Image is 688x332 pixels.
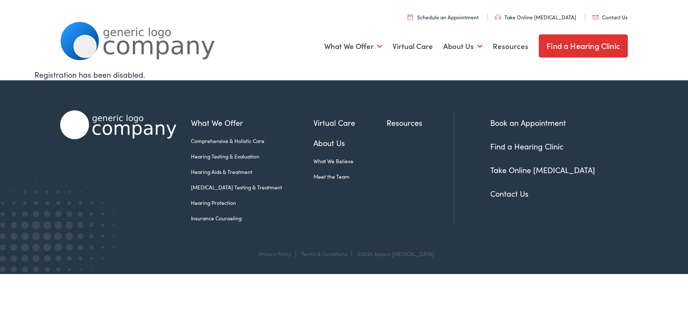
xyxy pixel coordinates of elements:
a: Take Online [MEDICAL_DATA] [490,164,595,175]
a: What We Offer [191,117,313,128]
a: About Us [443,30,482,62]
a: Hearing Aids & Treatment [191,168,313,176]
a: Privacy Policy [259,250,291,257]
a: Terms & Conditions [301,250,347,257]
img: utility icon [495,15,501,20]
a: Meet the Team [313,173,387,180]
a: Insurance Counseling [191,214,313,222]
a: Find a Hearing Clinic [490,141,563,152]
a: Virtual Care [313,117,387,128]
a: What We Believe [313,157,387,165]
a: Take Online [MEDICAL_DATA] [495,13,576,21]
a: Contact Us [593,13,627,21]
a: Hearing Protection [191,199,313,207]
a: Contact Us [490,188,528,199]
div: Registration has been disabled. [34,69,654,80]
a: About Us [313,137,387,149]
a: Resources [493,30,528,62]
a: Find a Hearing Clinic [539,34,628,58]
div: ©2025 Alpaca [MEDICAL_DATA] [353,251,434,257]
a: Schedule an Appointment [408,13,479,21]
a: Virtual Care [393,30,433,62]
a: Comprehensive & Holistic Care [191,137,313,145]
a: [MEDICAL_DATA] Testing & Treatment [191,183,313,191]
img: Alpaca Audiology [60,110,176,139]
img: utility icon [408,14,413,20]
a: Hearing Testing & Evaluation [191,152,313,160]
img: utility icon [593,15,599,19]
a: What We Offer [324,30,382,62]
a: Book an Appointment [490,117,566,128]
a: Resources [387,117,454,128]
